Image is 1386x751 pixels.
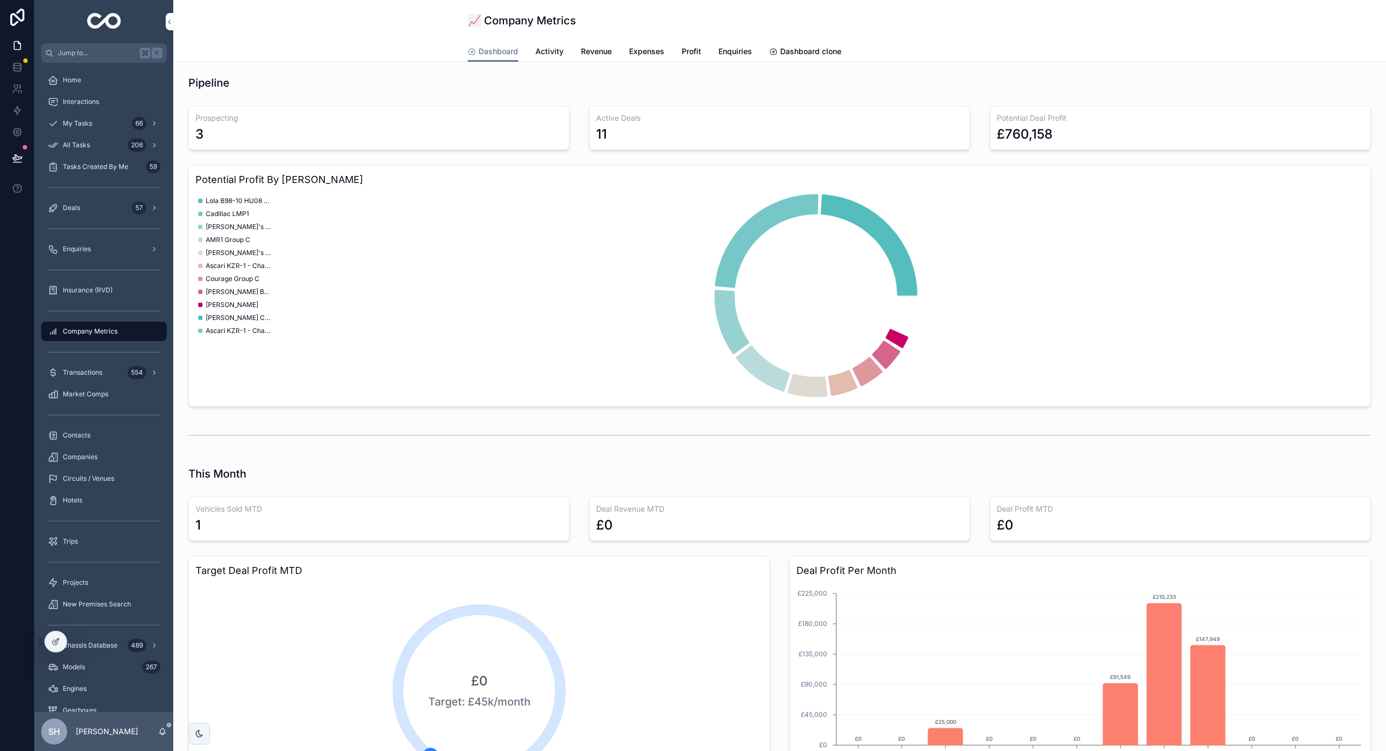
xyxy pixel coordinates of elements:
span: Interactions [63,97,99,106]
a: Activity [535,42,564,63]
text: £0 [1248,735,1255,742]
a: Engines [41,679,167,698]
a: Hotels [41,491,167,510]
span: Enquiries [63,245,91,253]
tspan: £90,000 [801,680,827,688]
span: Activity [535,46,564,57]
text: £147,949 [1196,636,1220,642]
text: £91,549 [1110,674,1130,680]
span: Cadillac LMP1 [206,210,249,218]
span: Deals [63,204,80,212]
div: 59 [146,160,160,173]
tspan: £225,000 [797,589,827,597]
a: Interactions [41,92,167,112]
a: Transactions554 [41,363,167,382]
div: 1 [195,517,201,534]
span: Transactions [63,368,102,377]
div: 11 [596,126,607,143]
a: Profit [682,42,701,63]
div: scrollable content [35,63,173,712]
span: Trips [63,537,78,546]
text: £0 [1292,735,1298,742]
span: Jump to... [58,49,135,57]
span: SH [48,725,60,738]
span: Courage Group C [206,275,259,283]
span: Engines [63,684,87,693]
div: 206 [128,139,146,152]
span: Dashboard clone [780,46,841,57]
div: £760,158 [997,126,1052,143]
a: Projects [41,573,167,592]
span: Circuits / Venues [63,474,114,483]
span: Companies [63,453,97,461]
a: Insurance (RVD) [41,280,167,300]
span: Models [63,663,85,671]
span: Ascari KZR-1 - Chassis 2 [206,262,271,270]
h3: Prospecting [195,113,563,123]
a: Chassis Database489 [41,636,167,655]
a: New Premises Search [41,595,167,614]
span: Revenue [581,46,612,57]
span: AMR1 Group C [206,236,250,244]
h3: Deal Revenue MTD [596,504,963,514]
div: 267 [142,661,160,674]
a: Gearboxes [41,701,167,720]
text: £0 [1030,735,1036,742]
a: Companies [41,447,167,467]
a: Home [41,70,167,90]
a: Contacts [41,426,167,445]
span: Expenses [629,46,664,57]
a: Trips [41,532,167,551]
span: All Tasks [63,141,90,149]
div: 554 [128,366,146,379]
a: Dashboard [468,42,518,62]
a: Models267 [41,657,167,677]
span: New Premises Search [63,600,131,609]
span: Contacts [63,431,90,440]
a: All Tasks206 [41,135,167,155]
a: Deals57 [41,198,167,218]
span: Gearboxes [63,706,96,715]
img: App logo [87,13,121,30]
span: Home [63,76,81,84]
div: £0 [596,517,613,534]
span: Projects [63,578,88,587]
span: Company Metrics [63,327,117,336]
span: Target: £45k/month [414,694,544,709]
span: Enquiries [718,46,752,57]
h3: Vehicles Sold MTD [195,504,563,514]
tspan: £45,000 [801,710,827,719]
a: Tasks Created By Me59 [41,157,167,177]
a: Circuits / Venues [41,469,167,488]
div: 3 [195,126,204,143]
a: Market Comps [41,384,167,404]
button: Jump to...K [41,43,167,63]
h3: Target Deal Profit MTD [195,563,763,578]
text: £210,233 [1153,593,1176,600]
span: Chassis Database [63,641,117,650]
a: Company Metrics [41,322,167,341]
text: £0 [986,735,992,742]
tspan: £0 [819,741,827,749]
span: Profit [682,46,701,57]
span: Dashboard [479,46,518,57]
span: Lola B98-10 HU08 (2024 sale) [206,197,271,205]
span: [PERSON_NAME] BT33 [206,288,271,296]
text: £25,000 [935,719,956,725]
div: 57 [132,201,146,214]
span: K [153,49,161,57]
span: £0 [442,672,516,690]
h3: Deal Profit MTD [997,504,1364,514]
h3: Deal Profit Per Month [796,563,1364,578]
span: Market Comps [63,390,108,399]
tspan: £180,000 [798,619,827,628]
span: [PERSON_NAME] [206,301,258,309]
h3: Active Deals [596,113,963,123]
a: Enquiries [41,239,167,259]
tspan: £135,000 [799,650,827,658]
text: £0 [898,735,905,742]
div: 66 [132,117,146,130]
text: £0 [855,735,861,742]
div: 489 [128,639,146,652]
span: Ascari KZR-1 - Chassis 3 [206,326,271,335]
